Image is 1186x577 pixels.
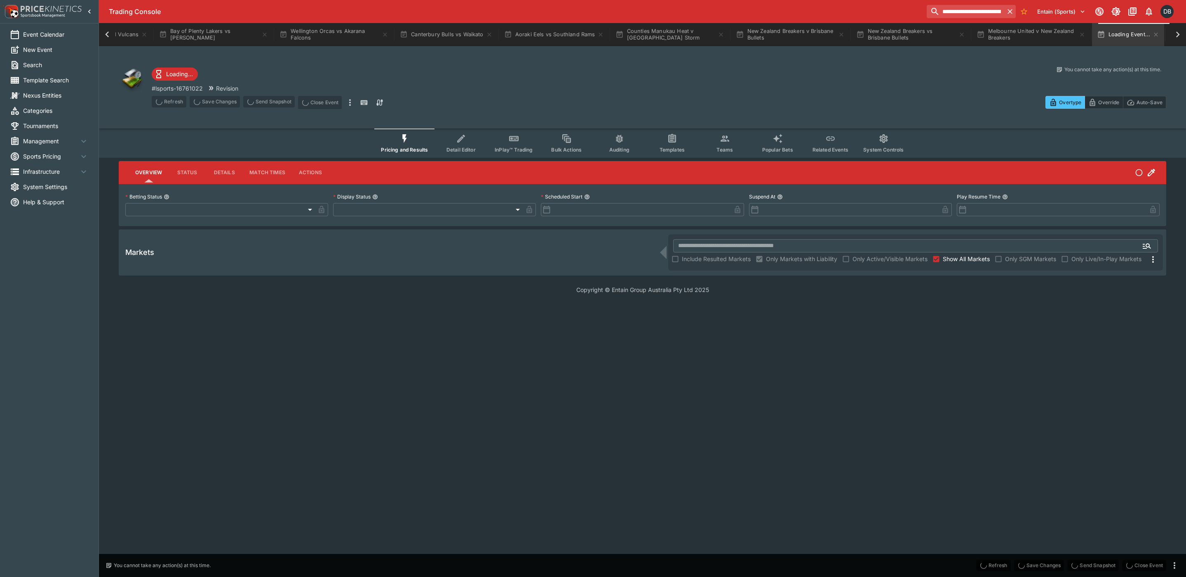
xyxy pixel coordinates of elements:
[129,163,169,182] button: Overview
[395,23,498,46] button: Canterbury Bulls vs Waikato
[23,121,89,130] span: Tournaments
[206,163,243,182] button: Details
[1002,194,1008,200] button: Play Resume Time
[164,194,169,200] button: Betting Status
[119,66,145,92] img: other.png
[927,5,1004,18] input: search
[1098,98,1119,107] p: Override
[1148,255,1158,264] svg: More
[1158,2,1176,21] button: Daniel Beswick
[541,193,582,200] p: Scheduled Start
[333,193,371,200] p: Display Status
[766,255,837,263] span: Only Markets with Liability
[851,23,970,46] button: New Zealand Breakers vs Brisbane Bullets
[23,182,89,191] span: System Settings
[166,70,193,78] p: Loading...
[114,562,211,569] p: You cannot take any action(s) at this time.
[1137,98,1163,107] p: Auto-Save
[682,255,751,263] span: Include Resulted Markets
[716,147,733,153] span: Teams
[1071,255,1141,263] span: Only Live/In-Play Markets
[943,255,990,263] span: Show All Markets
[216,84,238,93] p: Revision
[749,193,775,200] p: Suspend At
[499,23,609,46] button: Aoraki Eels vs Southland Rams
[1059,98,1081,107] p: Overtype
[109,7,923,16] div: Trading Console
[99,285,1186,294] p: Copyright © Entain Group Australia Pty Ltd 2025
[21,14,65,17] img: Sportsbook Management
[23,198,89,206] span: Help & Support
[1085,96,1123,109] button: Override
[813,147,848,153] span: Related Events
[23,152,79,161] span: Sports Pricing
[584,194,590,200] button: Scheduled Start
[551,147,582,153] span: Bulk Actions
[372,194,378,200] button: Display Status
[23,45,89,54] span: New Event
[611,23,729,46] button: Counties Manukau Heat v [GEOGRAPHIC_DATA] Storm
[152,84,203,93] p: Copy To Clipboard
[23,76,89,84] span: Template Search
[23,91,89,100] span: Nexus Entities
[23,61,89,69] span: Search
[345,96,355,109] button: more
[125,193,162,200] p: Betting Status
[1064,66,1161,73] p: You cannot take any action(s) at this time.
[23,137,79,145] span: Management
[1017,5,1031,18] button: No Bookmarks
[1032,5,1090,18] button: Select Tenant
[23,106,89,115] span: Categories
[23,30,89,39] span: Event Calendar
[972,23,1090,46] button: Melbourne United v New Zealand Breakers
[1108,4,1123,19] button: Toggle light/dark mode
[609,147,629,153] span: Auditing
[1125,4,1140,19] button: Documentation
[863,147,904,153] span: System Controls
[1139,238,1154,253] button: Open
[957,193,1000,200] p: Play Resume Time
[1092,4,1107,19] button: Connected to PK
[1141,4,1156,19] button: Notifications
[1170,561,1179,570] button: more
[1160,5,1174,18] div: Daniel Beswick
[292,163,329,182] button: Actions
[1123,96,1166,109] button: Auto-Save
[660,147,685,153] span: Templates
[495,147,533,153] span: InPlay™ Trading
[154,23,273,46] button: Bay of Plenty Lakers vs [PERSON_NAME]
[381,147,428,153] span: Pricing and Results
[169,163,206,182] button: Status
[1045,96,1166,109] div: Start From
[23,167,79,176] span: Infrastructure
[1005,255,1056,263] span: Only SGM Markets
[853,255,928,263] span: Only Active/Visible Markets
[243,163,292,182] button: Match Times
[21,6,82,12] img: PriceKinetics
[1045,96,1085,109] button: Overtype
[125,248,154,257] h5: Markets
[275,23,393,46] button: Wellington Orcas vs Akarana Falcons
[1092,23,1164,46] button: Loading Event...
[2,3,19,20] img: PriceKinetics Logo
[446,147,476,153] span: Detail Editor
[374,128,910,158] div: Event type filters
[762,147,793,153] span: Popular Bets
[731,23,850,46] button: New Zealand Breakers v Brisbane Bullets
[777,194,783,200] button: Suspend At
